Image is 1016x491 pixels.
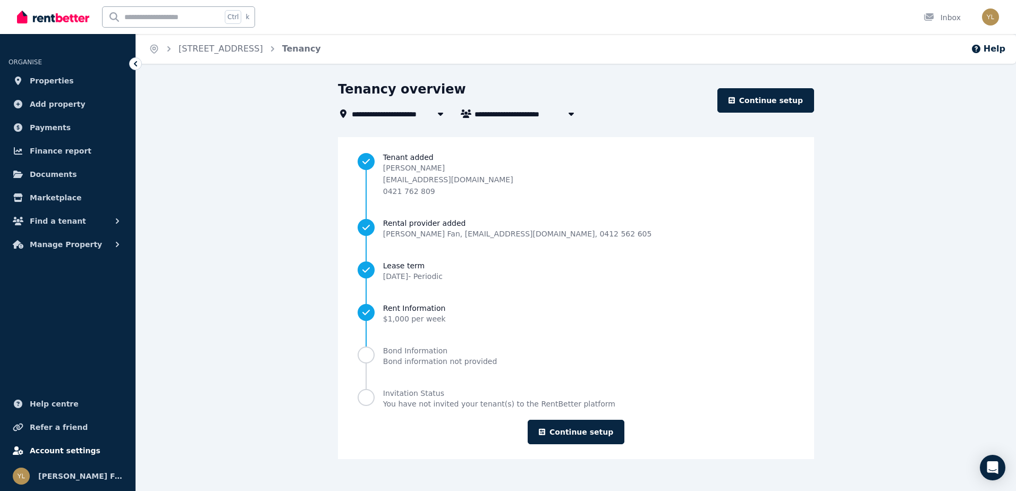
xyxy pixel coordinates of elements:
img: Yen Lin Shelton Fan [982,9,999,26]
a: Add property [9,94,127,115]
span: Properties [30,74,74,87]
a: Rent Information$1,000 per week [358,303,794,324]
a: Refer a friend [9,417,127,438]
span: Finance report [30,145,91,157]
a: Payments [9,117,127,138]
a: Account settings [9,440,127,461]
div: Bond information not provided [383,356,497,367]
a: [STREET_ADDRESS] [179,44,263,54]
span: Invitation Status [383,388,615,399]
h1: Tenancy overview [338,81,466,98]
a: Continue setup [717,88,814,113]
span: Manage Property [30,238,102,251]
span: Lease term [383,260,443,271]
span: [DATE] - Periodic [383,272,443,281]
span: Ctrl [225,10,241,24]
span: Rental provider added [383,218,652,228]
span: Documents [30,168,77,181]
a: Tenancy [282,44,321,54]
nav: Breadcrumb [136,34,334,64]
a: Tenant added[PERSON_NAME][EMAIL_ADDRESS][DOMAIN_NAME]0421 762 809 [358,152,794,197]
nav: Progress [358,152,794,409]
span: Tenant added [383,152,794,163]
span: ORGANISE [9,58,42,66]
span: $1,000 per week [383,315,446,323]
a: Properties [9,70,127,91]
a: Rental provider added[PERSON_NAME] Fan, [EMAIL_ADDRESS][DOMAIN_NAME], 0412 562 605 [358,218,794,239]
a: Continue setup [528,420,624,444]
span: Help centre [30,397,79,410]
button: Manage Property [9,234,127,255]
a: Marketplace [9,187,127,208]
span: 0421 762 809 [383,187,435,196]
button: Help [971,43,1005,55]
span: [PERSON_NAME] Fan [38,470,123,482]
span: k [245,13,249,21]
a: Finance report [9,140,127,162]
span: Find a tenant [30,215,86,227]
a: Invitation StatusYou have not invited your tenant(s) to the RentBetter platform [358,388,794,409]
span: Rent Information [383,303,446,314]
span: Bond Information [383,345,497,356]
div: Open Intercom Messenger [980,455,1005,480]
a: Bond InformationBond information not provided [358,345,794,367]
img: Yen Lin Shelton Fan [13,468,30,485]
p: [PERSON_NAME] [383,163,513,173]
p: [EMAIL_ADDRESS][DOMAIN_NAME] [383,174,513,185]
a: Help centre [9,393,127,414]
a: Documents [9,164,127,185]
button: Find a tenant [9,210,127,232]
span: Add property [30,98,86,111]
div: Inbox [924,12,961,23]
span: Payments [30,121,71,134]
span: You have not invited your tenant(s) to the RentBetter platform [383,399,615,409]
span: Account settings [30,444,100,457]
span: [PERSON_NAME] Fan , [EMAIL_ADDRESS][DOMAIN_NAME] , 0412 562 605 [383,228,652,239]
span: Refer a friend [30,421,88,434]
span: Marketplace [30,191,81,204]
a: Lease term[DATE]- Periodic [358,260,794,282]
img: RentBetter [17,9,89,25]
